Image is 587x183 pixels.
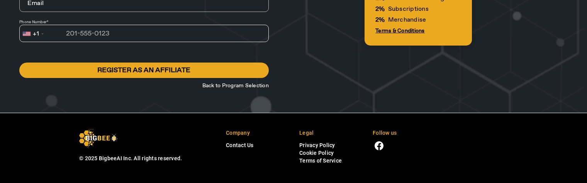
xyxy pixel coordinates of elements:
[19,63,269,78] button: Register as an Affiliate
[375,16,385,24] span: 2%
[33,30,39,37] div: +1
[226,142,254,148] a: Contact Us
[202,82,269,89] span: Back to Program Selection
[375,16,461,24] p: Merchandise
[97,66,190,74] span: Register as an Affiliate
[375,5,461,13] p: Subscriptions
[226,129,288,137] p: Company
[373,129,434,137] p: Follow us
[79,129,118,148] img: bigbee_logo2.svg
[19,25,269,42] input: 201-555-0123
[299,150,334,156] a: Cookie Policy
[299,158,342,164] a: Terms of Service
[375,27,425,35] span: Terms & Conditions
[375,5,385,13] span: 2%
[79,154,214,162] div: © 2025 BigbeeAI Inc. All rights reserved.
[19,18,107,26] span: Phone Number*
[299,142,335,148] a: Privacy Policy
[299,129,361,137] p: Legal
